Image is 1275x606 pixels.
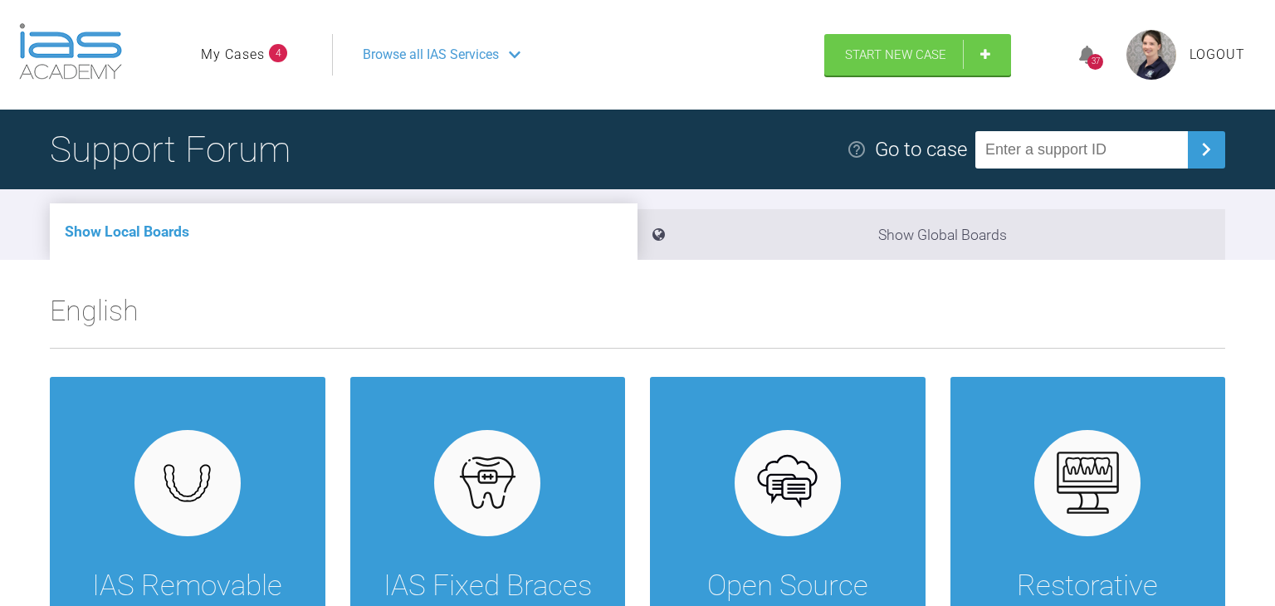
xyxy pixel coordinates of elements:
[847,139,867,159] img: help.e70b9f3d.svg
[824,34,1011,76] a: Start New Case
[1193,136,1219,163] img: chevronRight.28bd32b0.svg
[1190,44,1245,66] a: Logout
[1087,54,1103,70] div: 37
[50,120,291,178] h1: Support Forum
[456,451,520,515] img: fixed.9f4e6236.svg
[845,47,946,62] span: Start New Case
[1056,451,1120,515] img: restorative.65e8f6b6.svg
[269,44,287,62] span: 4
[1126,30,1176,80] img: profile.png
[19,23,122,80] img: logo-light.3e3ef733.png
[155,459,219,507] img: removables.927eaa4e.svg
[50,288,1225,348] h2: English
[50,203,637,260] li: Show Local Boards
[875,134,967,165] div: Go to case
[363,44,499,66] span: Browse all IAS Services
[201,44,265,66] a: My Cases
[755,451,819,515] img: opensource.6e495855.svg
[637,209,1225,260] li: Show Global Boards
[975,131,1188,169] input: Enter a support ID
